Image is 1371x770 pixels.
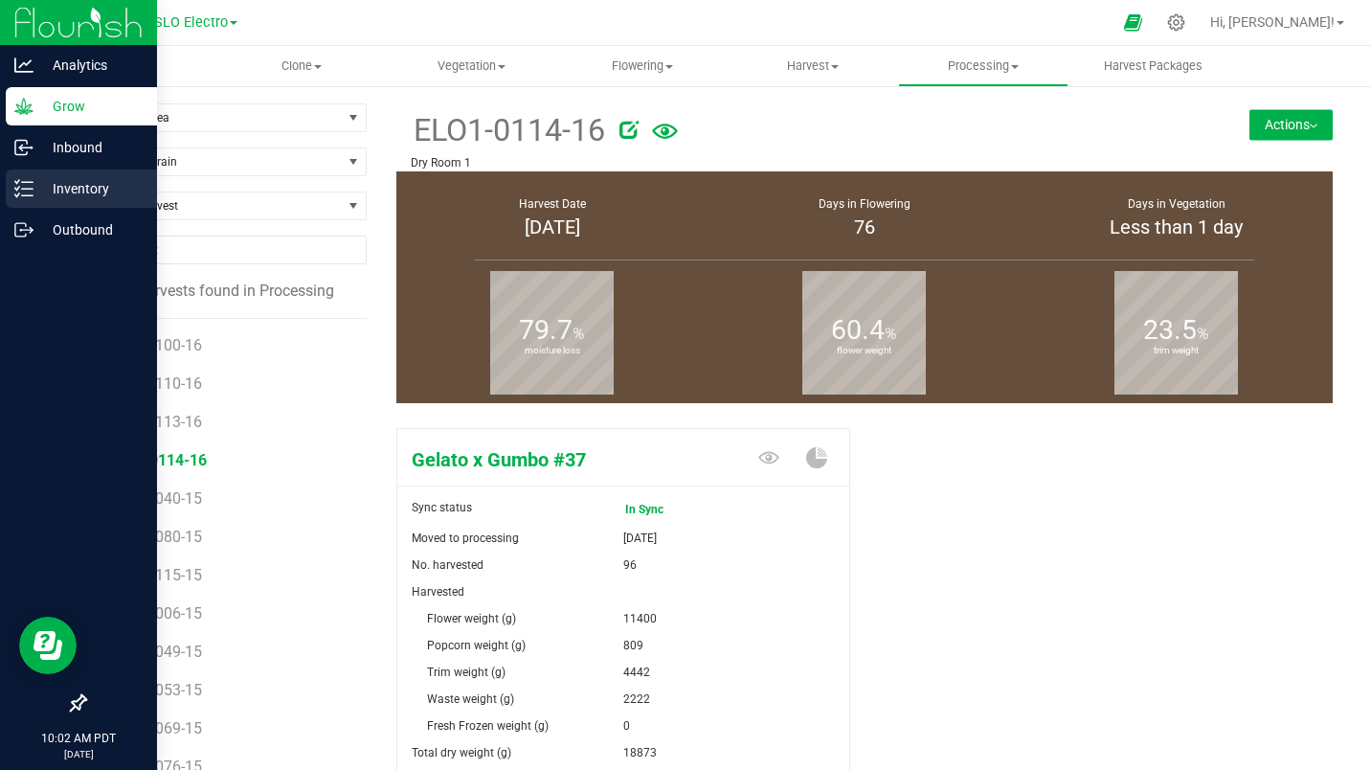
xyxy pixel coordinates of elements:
[1035,171,1318,265] group-info-box: Days in vegetation
[732,195,997,213] div: Days in Flowering
[387,46,557,86] a: Vegetation
[728,46,898,86] a: Harvest
[898,46,1068,86] a: Processing
[342,104,366,131] span: select
[411,265,694,403] group-info-box: Moisture loss %
[729,57,897,75] span: Harvest
[34,54,148,77] p: Analytics
[623,739,657,766] span: 18873
[411,154,1162,171] p: Dry Room 1
[1164,13,1188,32] div: Manage settings
[34,136,148,159] p: Inbound
[732,213,997,241] div: 76
[217,57,386,75] span: Clone
[427,692,514,706] span: Waste weight (g)
[9,730,148,747] p: 10:02 AM PDT
[623,494,704,525] span: In Sync
[85,192,342,219] span: Find a Harvest
[14,56,34,75] inline-svg: Analytics
[9,747,148,761] p: [DATE]
[412,532,519,545] span: Moved to processing
[427,719,549,733] span: Fresh Frozen weight (g)
[34,95,148,118] p: Grow
[1114,265,1238,437] b: trim weight
[14,138,34,157] inline-svg: Inbound
[623,525,657,552] span: [DATE]
[625,496,702,523] span: In Sync
[1045,195,1309,213] div: Days in Vegetation
[84,280,367,303] div: 18 harvests found in Processing
[14,179,34,198] inline-svg: Inventory
[557,46,728,86] a: Flowering
[623,632,643,659] span: 809
[1249,109,1333,140] button: Actions
[412,558,483,572] span: No. harvested
[427,666,506,679] span: Trim weight (g)
[558,57,727,75] span: Flowering
[623,605,657,632] span: 11400
[85,148,342,175] span: Filter by Strain
[623,552,637,578] span: 96
[1035,265,1318,403] group-info-box: Trim weight %
[427,612,516,625] span: Flower weight (g)
[397,445,696,474] span: Gelato x Gumbo #37
[723,265,1006,403] group-info-box: Flower weight %
[420,195,685,213] div: Harvest Date
[1068,46,1239,86] a: Harvest Packages
[412,501,472,514] span: Sync status
[34,218,148,241] p: Outbound
[411,107,605,154] span: ELO1-0114-16
[802,265,926,437] b: flower weight
[19,617,77,674] iframe: Resource center
[623,686,650,713] span: 2222
[420,213,685,241] div: [DATE]
[1078,57,1228,75] span: Harvest Packages
[85,237,366,263] input: NO DATA FOUND
[723,171,1006,265] group-info-box: Days in flowering
[154,14,228,31] span: SLO Electro
[1045,213,1309,241] div: Less than 1 day
[490,265,614,437] b: moisture loss
[623,713,630,739] span: 0
[216,46,387,86] a: Clone
[14,220,34,239] inline-svg: Outbound
[899,57,1068,75] span: Processing
[34,177,148,200] p: Inventory
[412,746,511,759] span: Total dry weight (g)
[1210,14,1335,30] span: Hi, [PERSON_NAME]!
[85,104,342,131] span: Filter by area
[411,171,694,265] group-info-box: Harvest Date
[427,639,526,652] span: Popcorn weight (g)
[623,659,650,686] span: 4442
[412,585,464,599] span: Harvested
[14,97,34,116] inline-svg: Grow
[388,57,556,75] span: Vegetation
[1112,4,1155,41] span: Open Ecommerce Menu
